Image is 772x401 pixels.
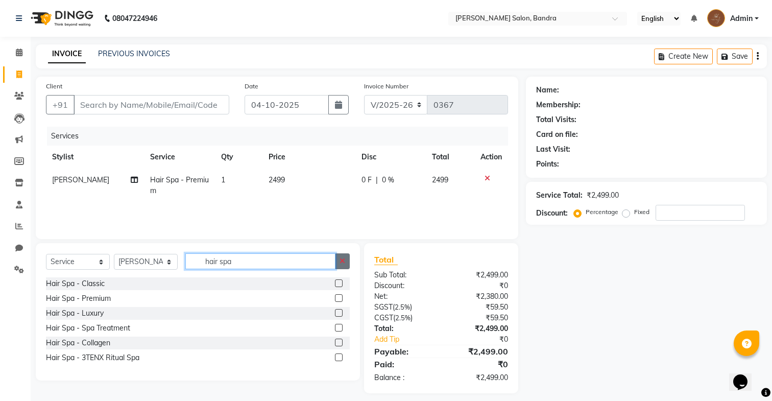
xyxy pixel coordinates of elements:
[364,82,408,91] label: Invoice Number
[46,338,110,348] div: Hair Spa - Collagen
[717,49,753,64] button: Save
[536,129,578,140] div: Card on file:
[144,146,215,169] th: Service
[536,208,568,219] div: Discount:
[536,190,583,201] div: Service Total:
[536,159,559,170] div: Points:
[382,175,394,185] span: 0 %
[441,323,516,334] div: ₹2,499.00
[245,82,258,91] label: Date
[374,302,393,312] span: SGST
[367,358,441,370] div: Paid:
[536,144,570,155] div: Last Visit:
[426,146,474,169] th: Total
[441,345,516,358] div: ₹2,499.00
[441,358,516,370] div: ₹0
[46,352,139,363] div: Hair Spa - 3TENX Ritual Spa
[262,146,355,169] th: Price
[376,175,378,185] span: |
[46,323,130,334] div: Hair Spa - Spa Treatment
[361,175,372,185] span: 0 F
[536,114,576,125] div: Total Visits:
[221,175,225,184] span: 1
[46,308,104,319] div: Hair Spa - Luxury
[185,253,335,269] input: Search or Scan
[654,49,713,64] button: Create New
[730,13,753,24] span: Admin
[367,372,441,383] div: Balance :
[374,254,398,265] span: Total
[536,85,559,96] div: Name:
[587,190,619,201] div: ₹2,499.00
[98,49,170,58] a: PREVIOUS INVOICES
[46,82,62,91] label: Client
[367,280,441,291] div: Discount:
[536,100,581,110] div: Membership:
[367,302,441,313] div: ( )
[441,280,516,291] div: ₹0
[26,4,96,33] img: logo
[47,127,516,146] div: Services
[367,313,441,323] div: ( )
[367,323,441,334] div: Total:
[441,313,516,323] div: ₹59.50
[395,314,411,322] span: 2.5%
[48,45,86,63] a: INVOICE
[367,291,441,302] div: Net:
[112,4,157,33] b: 08047224946
[46,146,144,169] th: Stylist
[441,270,516,280] div: ₹2,499.00
[395,303,410,311] span: 2.5%
[46,278,105,289] div: Hair Spa - Classic
[367,334,453,345] a: Add Tip
[474,146,508,169] th: Action
[441,372,516,383] div: ₹2,499.00
[586,207,618,217] label: Percentage
[441,291,516,302] div: ₹2,380.00
[355,146,426,169] th: Disc
[432,175,448,184] span: 2499
[729,360,762,391] iframe: chat widget
[367,270,441,280] div: Sub Total:
[46,293,111,304] div: Hair Spa - Premium
[215,146,262,169] th: Qty
[367,345,441,358] div: Payable:
[46,95,75,114] button: +91
[269,175,285,184] span: 2499
[634,207,649,217] label: Fixed
[441,302,516,313] div: ₹59.50
[150,175,209,195] span: Hair Spa - Premium
[453,334,516,345] div: ₹0
[374,313,393,322] span: CGST
[707,9,725,27] img: Admin
[52,175,109,184] span: [PERSON_NAME]
[74,95,229,114] input: Search by Name/Mobile/Email/Code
